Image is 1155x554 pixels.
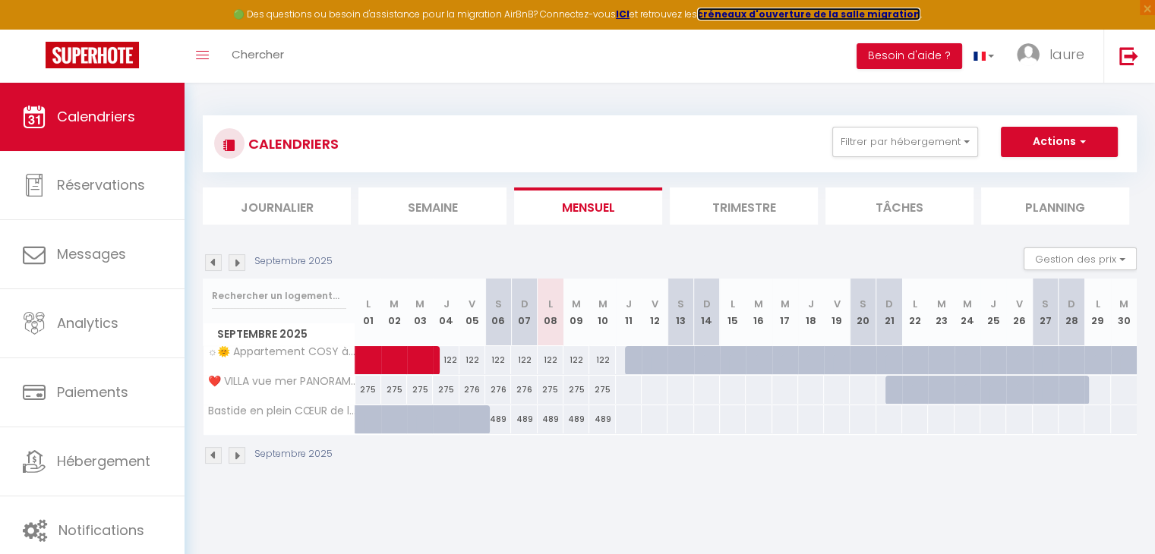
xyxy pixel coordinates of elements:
button: Besoin d'aide ? [857,43,962,69]
th: 08 [538,279,563,346]
span: Messages [57,244,126,263]
abbr: S [495,297,502,311]
th: 07 [511,279,537,346]
abbr: V [1016,297,1023,311]
div: 275 [433,376,459,404]
div: 275 [407,376,433,404]
span: Calendriers [57,107,135,126]
abbr: J [443,297,450,311]
abbr: J [626,297,632,311]
span: Réservations [57,175,145,194]
div: 275 [589,376,615,404]
abbr: L [913,297,917,311]
div: 275 [563,376,589,404]
abbr: M [1119,297,1128,311]
th: 22 [902,279,928,346]
div: 122 [589,346,615,374]
abbr: L [731,297,735,311]
abbr: M [415,297,424,311]
abbr: V [834,297,841,311]
abbr: M [754,297,763,311]
a: ... laure [1005,30,1103,83]
div: 489 [589,405,615,433]
div: 275 [355,376,381,404]
span: Analytics [57,313,118,332]
abbr: M [572,297,581,311]
a: créneaux d'ouverture de la salle migration [697,8,920,20]
img: Super Booking [46,42,139,68]
th: 04 [433,279,459,346]
th: 17 [772,279,798,346]
abbr: M [937,297,946,311]
li: Tâches [825,187,974,225]
div: 122 [563,346,589,374]
th: 12 [642,279,667,346]
div: 489 [538,405,563,433]
button: Ouvrir le widget de chat LiveChat [12,6,58,52]
th: 03 [407,279,433,346]
th: 24 [955,279,980,346]
div: 122 [511,346,537,374]
abbr: M [963,297,972,311]
abbr: M [781,297,790,311]
th: 27 [1033,279,1059,346]
div: 275 [538,376,563,404]
th: 26 [1006,279,1032,346]
span: Notifications [58,521,144,540]
th: 19 [824,279,850,346]
th: 06 [485,279,511,346]
button: Gestion des prix [1024,247,1137,270]
abbr: D [703,297,711,311]
span: Paiements [57,382,128,401]
div: 275 [381,376,407,404]
th: 02 [381,279,407,346]
abbr: L [366,297,371,311]
li: Semaine [358,187,506,225]
abbr: D [1068,297,1075,311]
th: 23 [928,279,954,346]
abbr: D [521,297,529,311]
a: Chercher [220,30,295,83]
abbr: S [860,297,866,311]
abbr: V [469,297,475,311]
p: Septembre 2025 [254,254,333,269]
img: ... [1017,43,1040,66]
th: 15 [720,279,746,346]
button: Filtrer par hébergement [832,127,978,157]
th: 18 [798,279,824,346]
div: 489 [485,405,511,433]
li: Journalier [203,187,351,225]
div: 122 [538,346,563,374]
span: Bastide en plein CŒUR de la vallée provençale [206,405,358,417]
th: 05 [459,279,485,346]
a: ICI [616,8,630,20]
div: 489 [511,405,537,433]
abbr: V [652,297,658,311]
abbr: L [548,297,553,311]
div: 276 [485,376,511,404]
button: Actions [1001,127,1118,157]
abbr: J [990,297,996,311]
span: Hébergement [57,452,150,471]
th: 30 [1111,279,1137,346]
div: 122 [485,346,511,374]
abbr: S [677,297,684,311]
span: laure [1049,45,1084,64]
th: 16 [746,279,772,346]
li: Trimestre [670,187,818,225]
abbr: S [1042,297,1049,311]
div: 276 [459,376,485,404]
abbr: D [885,297,893,311]
th: 09 [563,279,589,346]
input: Rechercher un logement... [212,282,346,310]
th: 13 [667,279,693,346]
th: 28 [1059,279,1084,346]
abbr: L [1095,297,1100,311]
abbr: J [808,297,814,311]
p: Septembre 2025 [254,447,333,461]
li: Planning [981,187,1129,225]
th: 10 [589,279,615,346]
abbr: M [390,297,399,311]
